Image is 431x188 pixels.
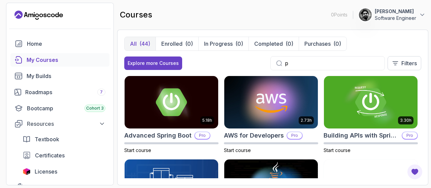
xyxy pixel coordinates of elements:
div: Home [27,40,105,48]
p: 5.18h [202,118,212,123]
span: 7 [100,89,103,95]
a: home [10,37,109,50]
button: Explore more Courses [124,57,182,70]
img: user profile image [359,8,372,21]
h2: courses [120,9,152,20]
span: Start course [324,147,351,153]
p: Completed [254,40,283,48]
h2: AWS for Developers [224,131,284,140]
a: textbook [19,133,109,146]
h2: Advanced Spring Boot [124,131,192,140]
div: (0) [333,40,341,48]
span: Licenses [35,167,57,176]
p: 3.30h [400,118,411,123]
img: Advanced Spring Boot card [125,76,218,128]
p: 0 Points [331,11,347,18]
button: All(44) [125,37,156,50]
p: Pro [287,132,302,139]
button: Filters [388,56,421,70]
img: jetbrains icon [23,168,31,175]
span: Certificates [35,151,65,159]
p: All [130,40,137,48]
p: Pro [195,132,210,139]
div: Resources [27,120,105,128]
div: Bootcamp [27,104,105,112]
p: 2.73h [301,118,312,123]
span: Start course [124,147,151,153]
a: licenses [19,165,109,178]
span: Textbook [35,135,59,143]
p: In Progress [204,40,233,48]
p: [PERSON_NAME] [375,8,416,15]
a: roadmaps [10,85,109,99]
a: certificates [19,149,109,162]
p: Filters [401,59,417,67]
div: My Courses [27,56,105,64]
button: In Progress(0) [198,37,248,50]
div: My Builds [27,72,105,80]
a: courses [10,53,109,67]
a: builds [10,69,109,83]
p: Pro [402,132,417,139]
span: Start course [224,147,251,153]
div: Explore more Courses [128,60,179,67]
button: Enrolled(0) [156,37,198,50]
div: (0) [235,40,243,48]
div: Roadmaps [25,88,105,96]
div: (0) [185,40,193,48]
button: Resources [10,118,109,130]
h2: Building APIs with Spring Boot [324,131,399,140]
a: Landing page [14,10,63,21]
button: Open Feedback Button [407,164,423,180]
p: Software Engineer [375,15,416,22]
div: (0) [286,40,293,48]
button: Completed(0) [248,37,299,50]
a: bootcamp [10,102,109,115]
p: Enrolled [161,40,183,48]
input: Search... [285,59,379,67]
span: Cohort 3 [86,106,104,111]
button: Purchases(0) [299,37,346,50]
img: Building APIs with Spring Boot card [324,76,418,128]
p: Purchases [304,40,331,48]
img: AWS for Developers card [224,76,318,128]
div: (44) [139,40,150,48]
button: user profile image[PERSON_NAME]Software Engineer [359,8,426,22]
